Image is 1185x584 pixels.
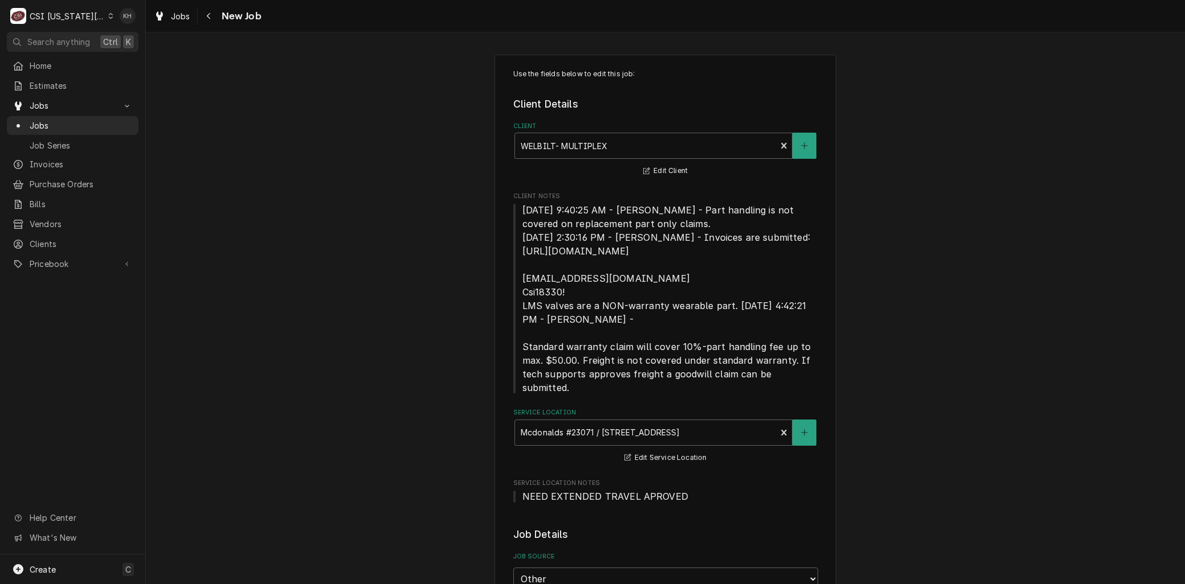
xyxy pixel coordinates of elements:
span: Help Center [30,512,132,524]
span: Home [30,60,133,72]
svg: Create New Client [801,142,808,150]
span: Purchase Orders [30,178,133,190]
button: Navigate back [200,7,218,25]
div: Kyley Hunnicutt's Avatar [120,8,136,24]
svg: Create New Location [801,429,808,437]
a: Clients [7,235,138,253]
a: Go to Jobs [7,96,138,115]
a: Invoices [7,155,138,174]
div: Client [513,122,818,178]
button: Edit Client [641,164,689,178]
span: Pricebook [30,258,116,270]
a: Job Series [7,136,138,155]
label: Job Source [513,552,818,561]
a: Purchase Orders [7,175,138,194]
div: Service Location [513,408,818,464]
label: Service Location [513,408,818,417]
a: Bills [7,195,138,213]
div: KH [120,8,136,24]
button: Search anythingCtrlK [7,32,138,52]
div: C [10,8,26,24]
span: Estimates [30,80,133,92]
div: CSI Kansas City's Avatar [10,8,26,24]
span: Jobs [171,10,190,22]
span: Vendors [30,218,133,230]
a: Go to Pricebook [7,254,138,273]
span: What's New [30,532,132,544]
button: Create New Client [792,133,816,159]
a: Home [7,56,138,75]
div: CSI [US_STATE][GEOGRAPHIC_DATA] [30,10,105,22]
span: Jobs [30,120,133,131]
span: Ctrl [103,36,118,48]
div: Service Location Notes [513,479,818,503]
a: Estimates [7,76,138,95]
span: Create [30,565,56,574]
span: Search anything [27,36,90,48]
legend: Job Details [513,527,818,542]
a: Jobs [149,7,195,26]
span: C [125,564,131,575]
span: Client Notes [513,192,818,201]
legend: Client Details [513,97,818,112]
p: Use the fields below to edit this job: [513,69,818,79]
span: Jobs [30,100,116,112]
label: Client [513,122,818,131]
span: Job Series [30,139,133,151]
span: [DATE] 9:40:25 AM - [PERSON_NAME] - Part handling is not covered on replacement part only claims.... [522,204,816,393]
a: Go to Help Center [7,508,138,527]
a: Jobs [7,116,138,135]
button: Create New Location [792,420,816,446]
span: K [126,36,131,48]
div: Client Notes [513,192,818,394]
span: Invoices [30,158,133,170]
span: Service Location Notes [513,490,818,503]
a: Vendors [7,215,138,233]
a: Go to What's New [7,528,138,547]
span: New Job [218,9,261,24]
span: Bills [30,198,133,210]
span: Service Location Notes [513,479,818,488]
span: Client Notes [513,203,818,394]
span: NEED EXTENDED TRAVEL APROVED [522,491,688,502]
span: Clients [30,238,133,250]
button: Edit Service Location [623,451,709,465]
